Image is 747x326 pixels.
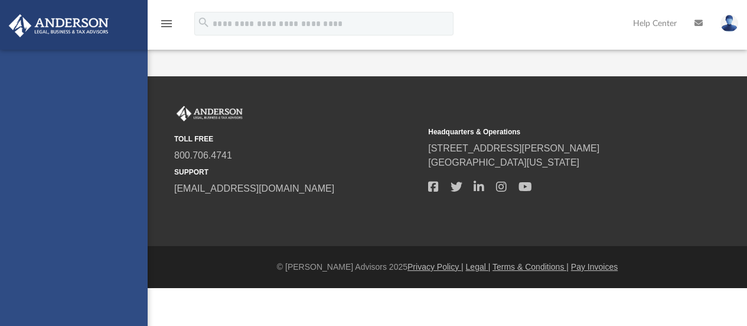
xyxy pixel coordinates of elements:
i: menu [159,17,174,31]
small: TOLL FREE [174,134,420,144]
a: [GEOGRAPHIC_DATA][US_STATE] [428,157,579,167]
small: SUPPORT [174,167,420,177]
a: Terms & Conditions | [492,262,569,272]
i: search [197,16,210,29]
a: [STREET_ADDRESS][PERSON_NAME] [428,143,599,153]
a: [EMAIL_ADDRESS][DOMAIN_NAME] [174,183,334,193]
img: Anderson Advisors Platinum Portal [5,14,112,37]
img: User Pic [720,15,738,32]
a: Pay Invoices [571,262,618,272]
a: 800.706.4741 [174,150,232,160]
a: menu [159,22,174,31]
div: © [PERSON_NAME] Advisors 2025 [148,261,747,273]
a: Legal | [466,262,491,272]
img: Anderson Advisors Platinum Portal [174,106,245,121]
a: Privacy Policy | [407,262,464,272]
small: Headquarters & Operations [428,127,674,137]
